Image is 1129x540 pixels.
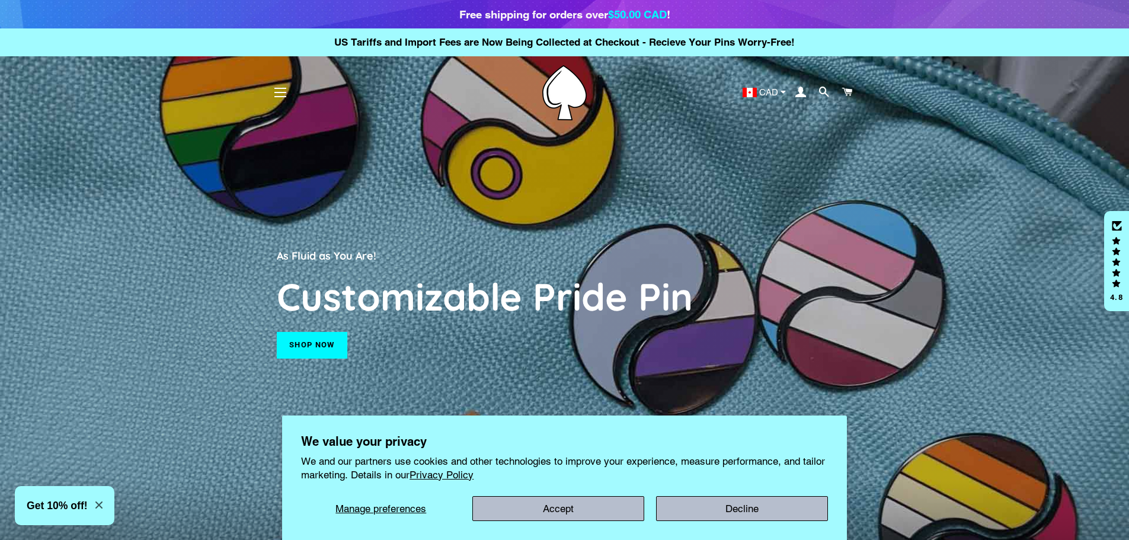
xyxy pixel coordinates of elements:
[301,434,828,449] h2: We value your privacy
[277,332,347,358] a: Shop now
[472,496,644,521] button: Accept
[542,65,587,120] img: Pin-Ace
[608,8,667,21] span: $50.00 CAD
[301,496,460,521] button: Manage preferences
[277,247,852,264] p: As Fluid as You Are!
[1109,293,1124,301] div: 4.8
[759,88,778,97] span: CAD
[335,503,426,515] span: Manage preferences
[301,455,828,481] p: We and our partners use cookies and other technologies to improve your experience, measure perfor...
[277,273,852,320] h2: Customizable Pride Pin
[656,496,828,521] button: Decline
[459,6,670,23] div: Free shipping for orders over !
[1104,211,1129,312] div: Click to open Judge.me floating reviews tab
[410,469,474,481] a: Privacy Policy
